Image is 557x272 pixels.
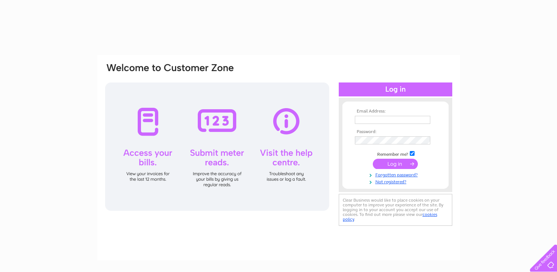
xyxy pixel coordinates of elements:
[353,150,438,157] td: Remember me?
[353,129,438,135] th: Password:
[373,159,418,169] input: Submit
[343,212,437,222] a: cookies policy
[353,109,438,114] th: Email Address:
[355,171,438,178] a: Forgotten password?
[339,194,452,226] div: Clear Business would like to place cookies on your computer to improve your experience of the sit...
[355,178,438,185] a: Not registered?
